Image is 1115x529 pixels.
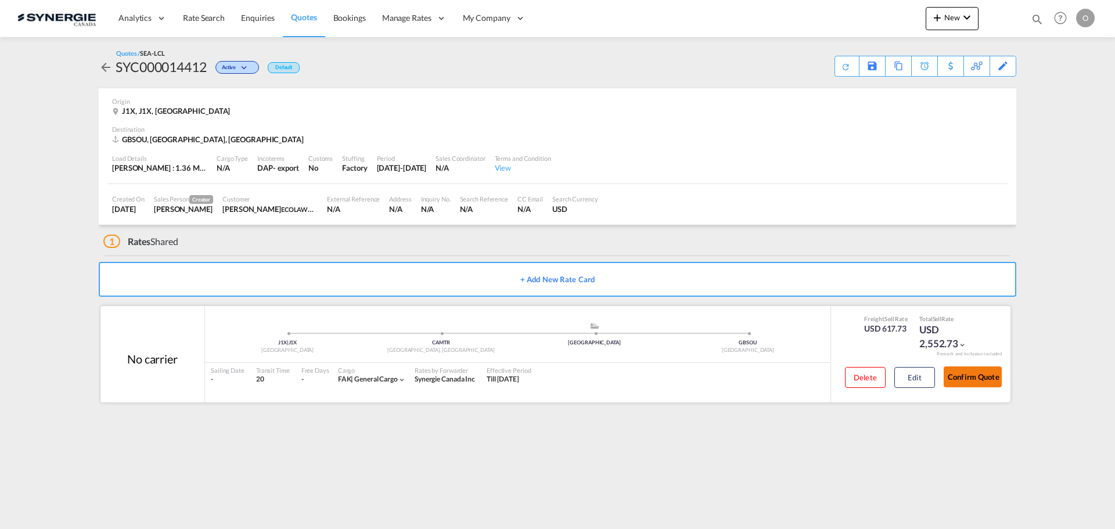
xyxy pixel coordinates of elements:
div: N/A [217,163,248,173]
div: Sales Coordinator [436,154,485,163]
div: N/A [327,204,380,214]
div: N/A [517,204,543,214]
div: O [1076,9,1095,27]
img: 1f56c880d42311ef80fc7dca854c8e59.png [17,5,96,31]
div: SYC000014412 [116,57,207,76]
button: + Add New Rate Card [99,262,1016,297]
div: Change Status Here [215,61,259,74]
div: icon-arrow-left [99,57,116,76]
div: 14 Sep 2025 [377,163,427,173]
div: Quotes /SEA-LCL [116,49,165,57]
div: Remark and Inclusion included [928,351,1010,357]
md-icon: assets/icons/custom/ship-fill.svg [588,323,602,329]
div: Rates by Forwarder [415,366,475,375]
span: Rate Search [183,13,225,23]
div: Shared [103,235,178,248]
span: Bookings [333,13,366,23]
md-icon: icon-chevron-down [960,10,974,24]
div: Customer [222,195,318,203]
div: USD 2,552.73 [919,323,977,351]
md-icon: icon-plus 400-fg [930,10,944,24]
div: Created On [112,195,145,203]
span: J1X [278,339,289,346]
div: No carrier [127,351,178,367]
span: Analytics [118,12,152,24]
div: - [301,375,304,384]
div: Synergie Canada Inc [415,375,475,384]
div: CC Email [517,195,543,203]
button: Edit [894,367,935,388]
div: Load Details [112,154,207,163]
span: Rates [128,236,151,247]
div: N/A [389,204,411,214]
md-icon: icon-refresh [841,62,850,71]
div: Freight Rate [864,315,908,323]
span: Synergie Canada Inc [415,375,475,383]
span: Enquiries [241,13,275,23]
span: | [351,375,353,383]
span: New [930,13,974,22]
div: Period [377,154,427,163]
md-icon: icon-chevron-down [239,65,253,71]
div: Sailing Date [211,366,244,375]
md-icon: icon-magnify [1031,13,1044,26]
div: Search Reference [460,195,508,203]
div: No [308,163,333,173]
span: My Company [463,12,510,24]
span: ECOLAWN APPLICATOR [281,204,353,214]
div: - [211,375,244,384]
div: Origin [112,97,1003,106]
div: [GEOGRAPHIC_DATA] [211,347,364,354]
div: DAP [257,163,273,173]
div: GBSOU [671,339,825,347]
button: Confirm Quote [944,366,1002,387]
md-icon: icon-chevron-down [398,376,406,384]
div: N/A [436,163,485,173]
div: External Reference [327,195,380,203]
span: Manage Rates [382,12,431,24]
span: J1X, J1X, [GEOGRAPHIC_DATA] [122,106,230,116]
div: Total Rate [919,315,977,323]
div: Transit Time [256,366,290,375]
div: Cargo Type [217,154,248,163]
div: Search Currency [552,195,598,203]
div: USD 617.73 [864,323,908,334]
div: general cargo [338,375,398,384]
div: Factory Stuffing [342,163,367,173]
div: N/A [421,204,451,214]
div: [PERSON_NAME] : 1.36 MT | Volumetric Wt : 12.35 CBM | Chargeable Wt : 12.35 W/M [112,163,207,173]
md-icon: icon-chevron-down [958,341,966,349]
div: CAMTR [364,339,517,347]
div: 20 [256,375,290,384]
div: Save As Template [859,56,885,76]
div: Help [1051,8,1076,29]
span: Creator [189,195,213,204]
div: N/A [460,204,508,214]
md-icon: icon-arrow-left [99,60,113,74]
div: Address [389,195,411,203]
div: Lauriane Beauchamp [222,204,318,214]
div: View [495,163,551,173]
div: Effective Period [487,366,531,375]
span: FAK [338,375,355,383]
div: [GEOGRAPHIC_DATA] [671,347,825,354]
div: Destination [112,125,1003,134]
div: J1X, J1X, Canada [112,106,233,116]
span: J1X [289,339,297,346]
span: Active [222,64,239,75]
div: GBSOU, Southampton, Americas [112,134,307,145]
div: Free Days [301,366,329,375]
div: Terms and Condition [495,154,551,163]
div: - export [273,163,299,173]
div: Default [268,62,300,73]
div: Incoterms [257,154,299,163]
div: Quote PDF is not available at this time [841,56,853,71]
span: Quotes [291,12,316,22]
div: Customs [308,154,333,163]
span: Till [DATE] [487,375,519,383]
div: Cargo [338,366,406,375]
div: icon-magnify [1031,13,1044,30]
span: | [287,339,289,346]
div: Change Status Here [207,57,262,76]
